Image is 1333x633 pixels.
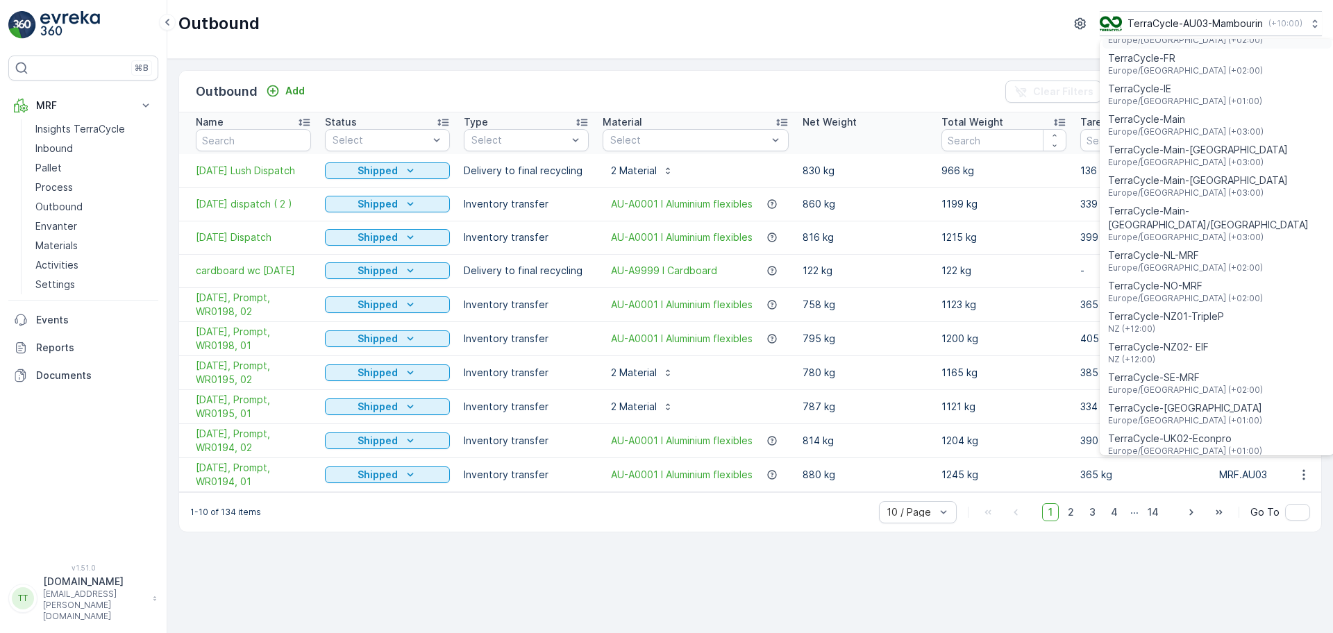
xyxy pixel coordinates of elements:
p: 1200 kg [941,332,1066,346]
span: [DATE], Prompt, WR0198, 02 [196,291,311,319]
a: Reports [8,334,158,362]
p: 1121 kg [941,400,1066,414]
a: 14/08/2025, Prompt, WR0195, 01 [196,393,311,421]
p: - [1080,264,1205,278]
span: NZ (+12:00) [1108,354,1209,365]
div: TT [12,587,34,609]
a: Events [8,306,158,334]
p: 1215 kg [941,230,1066,244]
span: TerraCycle-Main [1108,112,1264,126]
p: Tare Weight [1080,115,1139,129]
p: 405 kg [1080,332,1205,346]
span: cardboard wc [DATE] [196,264,311,278]
span: TerraCycle-NZ01-TripleP [1108,310,1224,323]
p: Inventory transfer [464,332,589,346]
button: Shipped [325,398,450,415]
span: Europe/[GEOGRAPHIC_DATA] (+03:00) [1108,157,1288,168]
p: 334 kg [1080,400,1205,414]
p: 365 kg [1080,468,1205,482]
a: AU-A0001 I Aluminium flexibles [611,332,753,346]
p: Inventory transfer [464,366,589,380]
a: Inbound [30,139,158,158]
span: TerraCycle-[GEOGRAPHIC_DATA] [1108,401,1262,415]
p: Inbound [35,142,73,155]
p: 1-10 of 134 items [190,507,261,518]
a: AU-A0001 I Aluminium flexibles [611,197,753,211]
p: Shipped [358,468,398,482]
span: 14 [1141,503,1165,521]
span: 4 [1105,503,1124,521]
a: AU-A0001 I Aluminium flexibles [611,298,753,312]
span: Europe/[GEOGRAPHIC_DATA] (+03:00) [1108,187,1288,199]
p: TerraCycle-AU03-Mambourin [1127,17,1263,31]
p: Shipped [358,366,398,380]
p: Total Weight [941,115,1003,129]
span: [DATE], Prompt, WR0195, 02 [196,359,311,387]
button: TT[DOMAIN_NAME][EMAIL_ADDRESS][PERSON_NAME][DOMAIN_NAME] [8,575,158,622]
p: Settings [35,278,75,292]
button: Shipped [325,162,450,179]
span: Europe/[GEOGRAPHIC_DATA] (+01:00) [1108,96,1262,107]
p: Envanter [35,219,77,233]
input: Search [941,129,1066,151]
a: 21/08/2025, Prompt, WR0198, 01 [196,325,311,353]
a: 21/08/2025, Prompt, WR0198, 02 [196,291,311,319]
p: Inventory transfer [464,230,589,244]
span: 2 [1062,503,1080,521]
span: v 1.51.0 [8,564,158,572]
a: Documents [8,362,158,389]
p: 1204 kg [941,434,1066,448]
a: Outbound [30,197,158,217]
span: Europe/[GEOGRAPHIC_DATA] (+02:00) [1108,35,1263,46]
span: Europe/[GEOGRAPHIC_DATA] (+02:00) [1108,262,1263,273]
p: Shipped [358,400,398,414]
span: [DATE], Prompt, WR0198, 01 [196,325,311,353]
span: TerraCycle-FR [1108,51,1263,65]
span: TerraCycle-Main-[GEOGRAPHIC_DATA]/[GEOGRAPHIC_DATA] [1108,204,1326,232]
p: Events [36,313,153,327]
p: Materials [35,239,78,253]
a: AU-A9999 I Cardboard [611,264,717,278]
span: Europe/[GEOGRAPHIC_DATA] (+03:00) [1108,232,1326,243]
p: Shipped [358,434,398,448]
span: AU-A0001 I Aluminium flexibles [611,434,753,448]
a: cardboard wc 18/8/25 [196,264,311,278]
button: TerraCycle-AU03-Mambourin(+10:00) [1100,11,1322,36]
p: Shipped [358,298,398,312]
span: Europe/[GEOGRAPHIC_DATA] (+01:00) [1108,415,1262,426]
p: 816 kg [803,230,928,244]
p: ( +10:00 ) [1268,18,1302,29]
p: Select [333,133,428,147]
a: 07/08/2025, Prompt, WR0194, 02 [196,427,311,455]
p: 122 kg [941,264,1066,278]
span: TerraCycle-IE [1108,82,1262,96]
p: 1245 kg [941,468,1066,482]
p: 339 kg [1080,197,1205,211]
span: Go To [1250,505,1280,519]
a: Activities [30,255,158,275]
img: image_D6FFc8H.png [1100,16,1122,31]
p: 830 kg [803,164,928,178]
span: 1 [1042,503,1059,521]
button: 2 Material [603,396,682,418]
p: 880 kg [803,468,928,482]
span: TerraCycle-NL-MRF [1108,248,1263,262]
span: [DATE], Prompt, WR0194, 02 [196,427,311,455]
span: TerraCycle-Main-[GEOGRAPHIC_DATA] [1108,143,1288,157]
a: 23/09/25 Dispatch [196,230,311,244]
span: 3 [1083,503,1102,521]
span: [DATE] dispatch ( 2 ) [196,197,311,211]
p: [EMAIL_ADDRESS][PERSON_NAME][DOMAIN_NAME] [43,589,146,622]
span: AU-A0001 I Aluminium flexibles [611,468,753,482]
p: Reports [36,341,153,355]
p: 399 kg [1080,230,1205,244]
span: [DATE] Dispatch [196,230,311,244]
a: AU-A0001 I Aluminium flexibles [611,230,753,244]
button: 2 Material [603,160,682,182]
p: 758 kg [803,298,928,312]
a: 07/08/2025, Prompt, WR0194, 01 [196,461,311,489]
button: Shipped [325,196,450,212]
